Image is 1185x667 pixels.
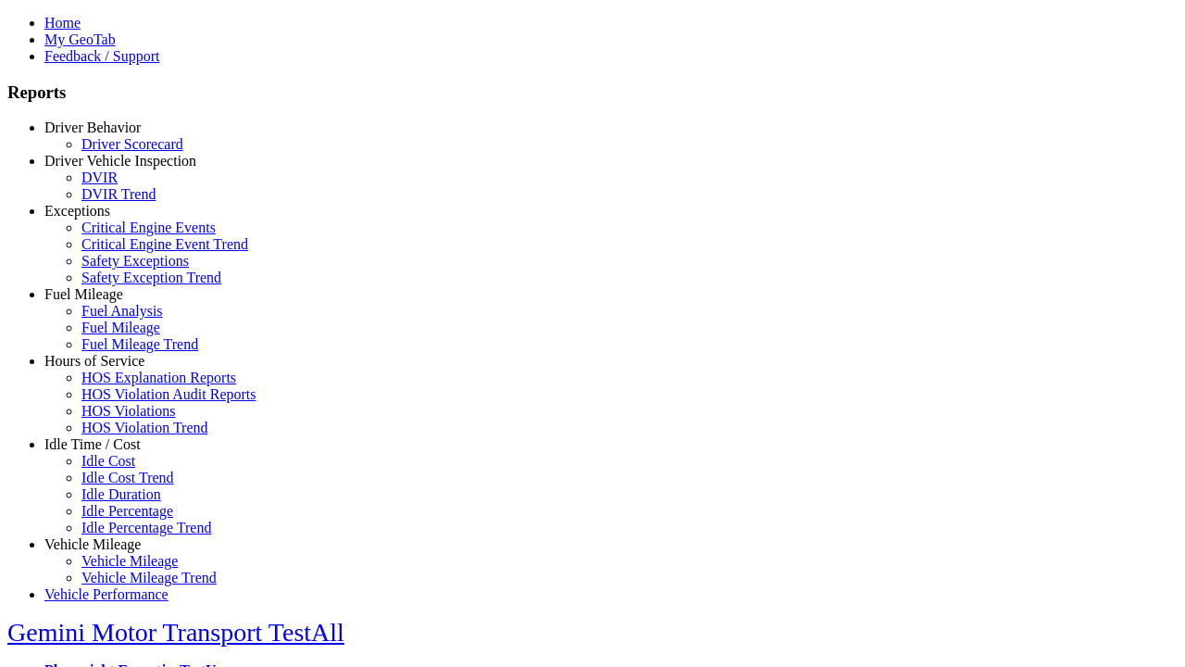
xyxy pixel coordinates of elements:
[81,420,208,435] a: HOS Violation Trend
[81,220,216,235] a: Critical Engine Events
[44,153,196,169] a: Driver Vehicle Inspection
[81,403,175,419] a: HOS Violations
[81,320,160,335] a: Fuel Mileage
[81,270,221,285] a: Safety Exception Trend
[81,253,189,269] a: Safety Exceptions
[81,553,178,569] a: Vehicle Mileage
[44,436,141,452] a: Idle Time / Cost
[44,353,144,369] a: Hours of Service
[44,203,110,219] a: Exceptions
[44,286,123,302] a: Fuel Mileage
[81,503,173,519] a: Idle Percentage
[81,520,211,535] a: Idle Percentage Trend
[44,15,81,31] a: Home
[81,486,161,502] a: Idle Duration
[44,586,168,602] a: Vehicle Performance
[7,82,1178,103] h3: Reports
[44,120,141,135] a: Driver Behavior
[81,170,118,185] a: DVIR
[81,453,135,469] a: Idle Cost
[81,570,217,585] a: Vehicle Mileage Trend
[81,136,183,152] a: Driver Scorecard
[44,48,159,64] a: Feedback / Support
[7,618,344,647] a: Gemini Motor Transport TestAll
[81,336,198,352] a: Fuel Mileage Trend
[81,236,248,252] a: Critical Engine Event Trend
[81,386,256,402] a: HOS Violation Audit Reports
[81,370,236,385] a: HOS Explanation Reports
[44,536,141,552] a: Vehicle Mileage
[81,470,174,485] a: Idle Cost Trend
[81,303,163,319] a: Fuel Analysis
[44,31,116,47] a: My GeoTab
[81,186,156,202] a: DVIR Trend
